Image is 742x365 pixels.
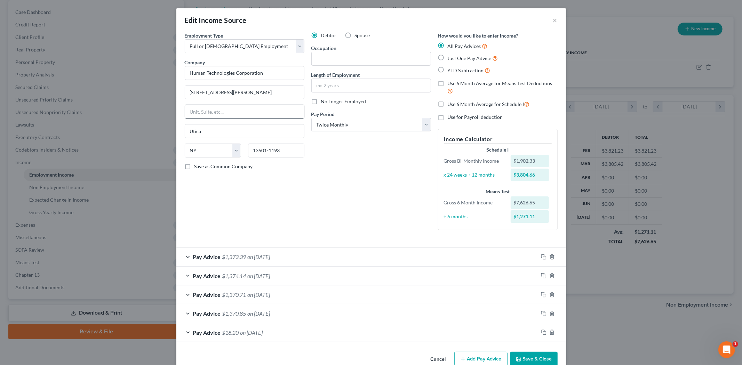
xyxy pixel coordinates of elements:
[193,329,221,336] span: Pay Advice
[185,124,304,138] input: Enter city...
[448,67,484,73] span: YTD Subtraction
[222,253,246,260] span: $1,373.39
[248,273,270,279] span: on [DATE]
[185,33,223,39] span: Employment Type
[248,253,270,260] span: on [DATE]
[222,273,246,279] span: $1,374.14
[185,15,247,25] div: Edit Income Source
[193,253,221,260] span: Pay Advice
[193,291,221,298] span: Pay Advice
[248,310,270,317] span: on [DATE]
[511,155,549,167] div: $1,902.33
[185,59,205,65] span: Company
[511,196,549,209] div: $7,626.65
[248,291,270,298] span: on [DATE]
[448,80,552,86] span: Use 6 Month Average for Means Test Deductions
[448,43,481,49] span: All Pay Advices
[193,310,221,317] span: Pay Advice
[194,163,253,169] span: Save as Common Company
[321,98,366,104] span: No Longer Employed
[438,32,518,39] label: How would you like to enter income?
[448,55,492,61] span: Just One Pay Advice
[718,341,735,358] iframe: Intercom live chat
[444,188,552,195] div: Means Test
[185,105,304,118] input: Unit, Suite, etc...
[448,101,524,107] span: Use 6 Month Average for Schedule I
[311,44,337,52] label: Occupation
[185,66,304,80] input: Search company by name...
[444,135,552,144] h5: Income Calculator
[440,213,508,220] div: ÷ 6 months
[444,146,552,153] div: Schedule I
[222,329,239,336] span: $18.20
[193,273,221,279] span: Pay Advice
[511,169,549,181] div: $3,804.66
[511,210,549,223] div: $1,271.11
[248,144,304,157] input: Enter zip...
[312,79,431,92] input: ex: 2 years
[312,52,431,65] input: --
[733,341,738,347] span: 1
[553,16,558,24] button: ×
[311,71,360,79] label: Length of Employment
[355,32,370,38] span: Spouse
[448,114,503,120] span: Use for Payroll deduction
[222,310,246,317] span: $1,370.85
[240,329,263,336] span: on [DATE]
[185,86,304,99] input: Enter address...
[311,111,335,117] span: Pay Period
[222,291,246,298] span: $1,370.71
[440,171,508,178] div: x 24 weeks ÷ 12 months
[321,32,337,38] span: Debtor
[440,157,508,164] div: Gross Bi-Monthly Income
[440,199,508,206] div: Gross 6 Month Income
